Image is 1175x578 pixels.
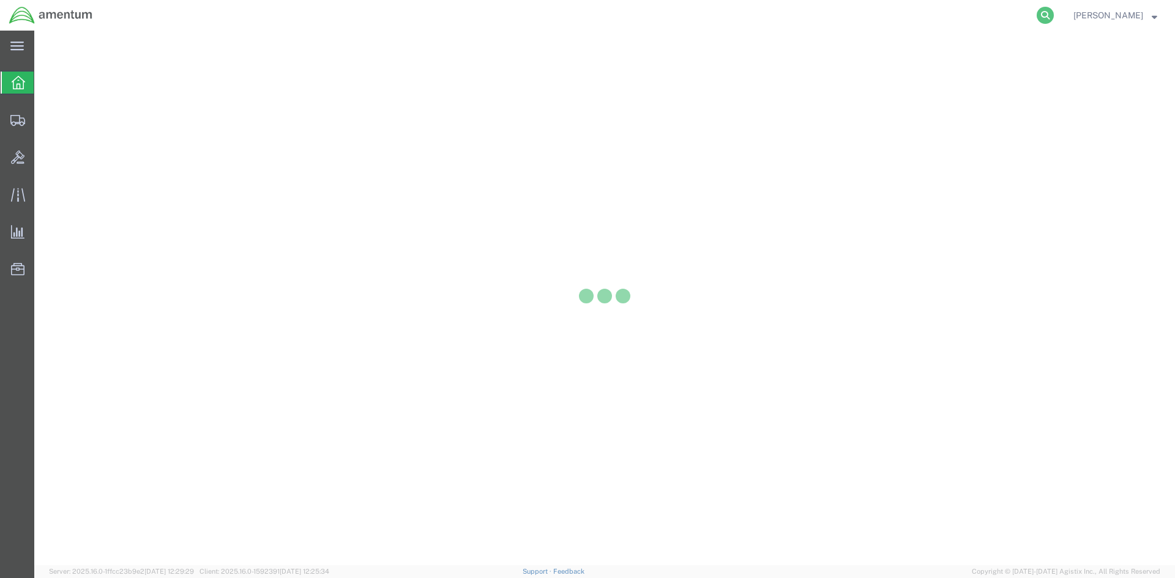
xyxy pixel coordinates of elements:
[553,568,584,575] a: Feedback
[280,568,329,575] span: [DATE] 12:25:34
[1073,8,1158,23] button: [PERSON_NAME]
[972,566,1160,577] span: Copyright © [DATE]-[DATE] Agistix Inc., All Rights Reserved
[49,568,194,575] span: Server: 2025.16.0-1ffcc23b9e2
[523,568,553,575] a: Support
[144,568,194,575] span: [DATE] 12:29:29
[9,6,93,24] img: logo
[200,568,329,575] span: Client: 2025.16.0-1592391
[1073,9,1143,22] span: Jimmy Harwell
